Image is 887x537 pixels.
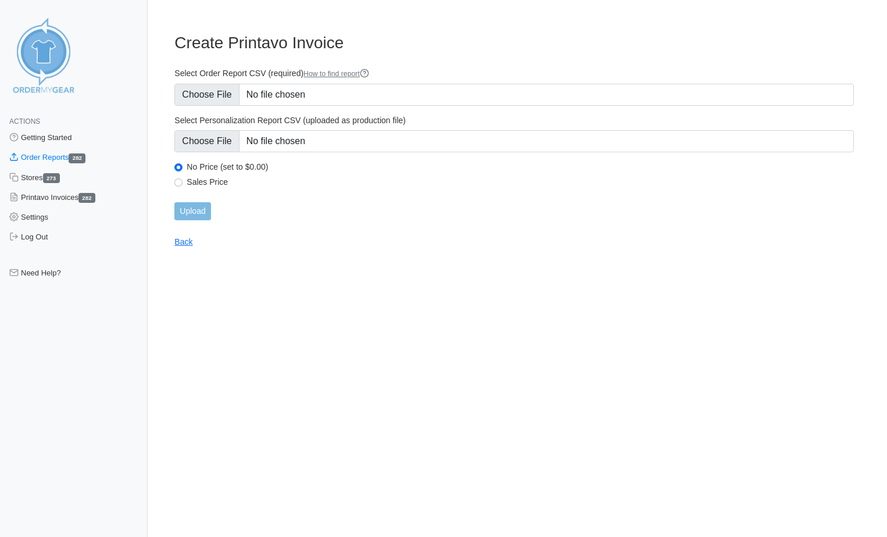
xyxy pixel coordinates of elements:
[174,68,854,79] label: Select Order Report CSV (required)
[69,153,85,163] span: 282
[187,177,854,187] label: Sales Price
[174,33,854,53] h3: Create Printavo Invoice
[174,237,192,246] a: Back
[303,70,369,78] a: How to find report
[9,117,40,126] span: Actions
[187,162,854,172] label: No Price (set to $0.00)
[43,173,60,183] span: 273
[78,193,95,203] span: 282
[174,202,210,220] input: Upload
[174,115,854,126] label: Select Personalization Report CSV (uploaded as production file)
